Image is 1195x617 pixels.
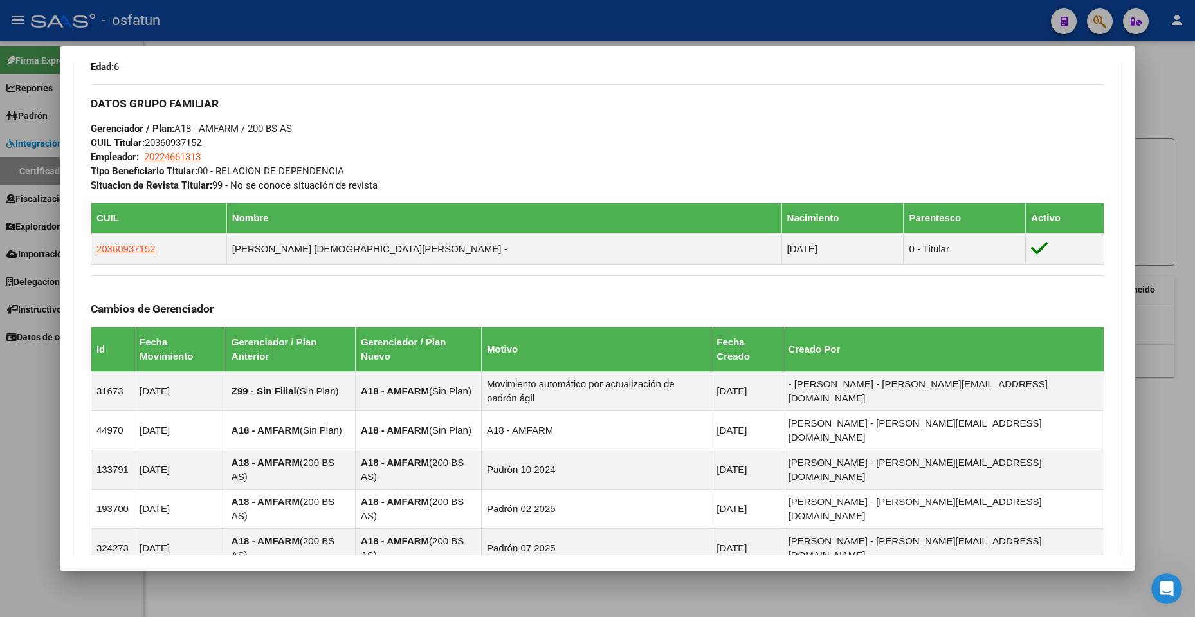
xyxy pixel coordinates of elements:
strong: A18 - AMFARM [232,425,300,436]
td: [PERSON_NAME] - [PERSON_NAME][EMAIL_ADDRESS][DOMAIN_NAME] [783,411,1104,450]
th: Creado Por [783,327,1104,372]
td: [DATE] [134,490,226,529]
strong: A18 - AMFARM [232,496,300,507]
td: ( ) [355,411,481,450]
td: - [PERSON_NAME] - [PERSON_NAME][EMAIL_ADDRESS][DOMAIN_NAME] [783,372,1104,411]
strong: Z99 - Sin Filial [232,385,296,396]
span: Sin Plan [300,385,336,396]
td: [DATE] [134,372,226,411]
td: 0 - Titular [904,234,1026,265]
th: Parentesco [904,203,1026,234]
td: ( ) [355,450,481,490]
td: [DATE] [134,529,226,568]
td: [DATE] [711,490,783,529]
td: ( ) [355,372,481,411]
span: 20360937152 [96,243,156,254]
span: 20360937152 [91,137,201,149]
th: Nombre [226,203,781,234]
td: [DATE] [711,529,783,568]
td: A18 - AMFARM [481,411,711,450]
td: 324273 [91,529,134,568]
strong: Situacion de Revista Titular: [91,180,212,191]
td: ( ) [226,529,355,568]
td: Padrón 10 2024 [481,450,711,490]
td: 31673 [91,372,134,411]
td: [DATE] [711,372,783,411]
td: Padrón 07 2025 [481,529,711,568]
th: Fecha Movimiento [134,327,226,372]
th: Motivo [481,327,711,372]
strong: A18 - AMFARM [361,385,429,396]
td: [PERSON_NAME] - [PERSON_NAME][EMAIL_ADDRESS][DOMAIN_NAME] [783,450,1104,490]
td: ( ) [226,372,355,411]
strong: A18 - AMFARM [232,457,300,468]
h3: Cambios de Gerenciador [91,302,1104,316]
td: [DATE] [134,411,226,450]
strong: Tipo Beneficiario Titular: [91,165,197,177]
th: Gerenciador / Plan Nuevo [355,327,481,372]
td: 44970 [91,411,134,450]
th: Nacimiento [781,203,904,234]
td: 133791 [91,450,134,490]
td: [PERSON_NAME] - [PERSON_NAME][EMAIL_ADDRESS][DOMAIN_NAME] [783,490,1104,529]
th: Gerenciador / Plan Anterior [226,327,355,372]
strong: A18 - AMFARM [361,425,429,436]
strong: CUIL Titular: [91,137,145,149]
strong: A18 - AMFARM [232,535,300,546]
td: [PERSON_NAME] [DEMOGRAPHIC_DATA][PERSON_NAME] - [226,234,781,265]
td: Movimiento automático por actualización de padrón ágil [481,372,711,411]
strong: A18 - AMFARM [361,496,429,507]
th: CUIL [91,203,226,234]
th: Id [91,327,134,372]
span: Sin Plan [303,425,339,436]
h3: DATOS GRUPO FAMILIAR [91,97,1104,111]
th: Fecha Creado [711,327,783,372]
td: ( ) [355,529,481,568]
span: Sin Plan [432,385,468,396]
td: ( ) [226,450,355,490]
td: ( ) [355,490,481,529]
span: 00 - RELACION DE DEPENDENCIA [91,165,344,177]
strong: Edad: [91,61,114,73]
td: [PERSON_NAME] - [PERSON_NAME][EMAIL_ADDRESS][DOMAIN_NAME] [783,529,1104,568]
th: Activo [1026,203,1104,234]
strong: A18 - AMFARM [361,457,429,468]
td: [DATE] [134,450,226,490]
span: A18 - AMFARM / 200 BS AS [91,123,292,134]
span: 99 - No se conoce situación de revista [91,180,378,191]
td: 193700 [91,490,134,529]
td: [DATE] [711,450,783,490]
strong: Empleador: [91,151,139,163]
td: ( ) [226,411,355,450]
td: Padrón 02 2025 [481,490,711,529]
td: [DATE] [781,234,904,265]
td: ( ) [226,490,355,529]
td: [DATE] [711,411,783,450]
iframe: Intercom live chat [1151,573,1182,604]
span: 20224661313 [144,151,201,163]
strong: A18 - AMFARM [361,535,429,546]
span: 6 [91,61,119,73]
span: Sin Plan [432,425,468,436]
strong: Gerenciador / Plan: [91,123,174,134]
